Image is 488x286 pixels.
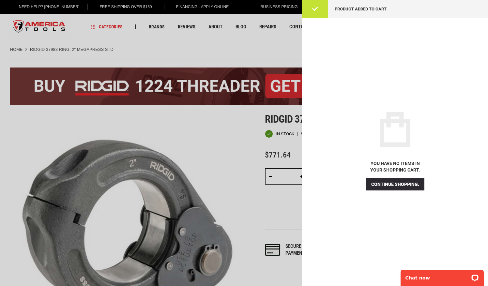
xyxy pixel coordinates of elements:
[365,160,425,173] strong: You have no items in your shopping cart.
[371,182,419,187] span: Continue Shopping.
[335,7,387,11] span: Product added to cart
[366,178,424,190] button: Continue Shopping.
[396,265,488,286] iframe: LiveChat chat widget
